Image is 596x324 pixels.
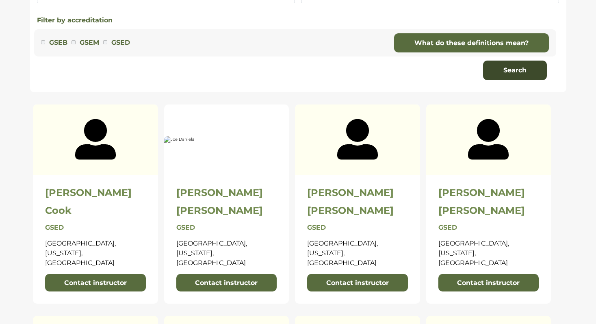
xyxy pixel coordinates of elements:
[45,239,146,268] p: [GEOGRAPHIC_DATA], [US_STATE], [GEOGRAPHIC_DATA]
[307,205,408,217] h2: [PERSON_NAME]
[45,223,146,233] p: GSED
[111,37,130,48] label: GSED
[307,239,408,268] p: [GEOGRAPHIC_DATA], [US_STATE], [GEOGRAPHIC_DATA]
[438,187,539,199] h2: [PERSON_NAME]
[483,61,547,80] button: Search
[307,274,408,292] a: Contact instructor
[438,274,539,292] a: Contact instructor
[176,187,277,199] h2: [PERSON_NAME]
[176,223,277,233] p: GSED
[37,15,113,25] button: Filter by accreditation
[307,187,408,199] h2: [PERSON_NAME]
[176,205,277,217] h2: [PERSON_NAME]
[45,187,146,199] h2: [PERSON_NAME]
[80,37,99,48] label: GSEM
[176,239,277,268] p: [GEOGRAPHIC_DATA], [US_STATE], [GEOGRAPHIC_DATA]
[176,274,277,292] a: Contact instructor
[49,37,67,48] label: GSEB
[438,223,539,233] p: GSED
[438,205,539,217] h2: [PERSON_NAME]
[438,239,539,268] p: [GEOGRAPHIC_DATA], [US_STATE], [GEOGRAPHIC_DATA]
[307,223,408,233] p: GSED
[164,136,289,143] img: Joe Daniels
[45,274,146,292] a: Contact instructor
[45,205,146,217] h2: Cook
[394,33,549,53] a: What do these definitions mean?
